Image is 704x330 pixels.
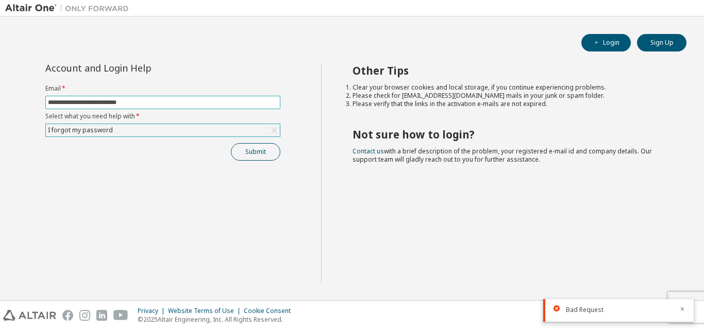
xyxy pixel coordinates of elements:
h2: Other Tips [353,64,668,77]
div: Website Terms of Use [168,307,244,315]
p: © 2025 Altair Engineering, Inc. All Rights Reserved. [138,315,297,324]
button: Submit [231,143,280,161]
div: Privacy [138,307,168,315]
span: with a brief description of the problem, your registered e-mail id and company details. Our suppo... [353,147,652,164]
label: Email [45,84,280,93]
img: youtube.svg [113,310,128,321]
img: instagram.svg [79,310,90,321]
h2: Not sure how to login? [353,128,668,141]
div: Account and Login Help [45,64,233,72]
a: Contact us [353,147,384,155]
li: Please check for [EMAIL_ADDRESS][DOMAIN_NAME] mails in your junk or spam folder. [353,92,668,100]
img: Altair One [5,3,134,13]
img: facebook.svg [62,310,73,321]
img: altair_logo.svg [3,310,56,321]
div: I forgot my password [46,124,280,136]
button: Sign Up [637,34,686,51]
li: Clear your browser cookies and local storage, if you continue experiencing problems. [353,83,668,92]
label: Select what you need help with [45,112,280,120]
div: I forgot my password [46,125,114,136]
span: Bad Request [566,306,604,314]
button: Login [581,34,631,51]
div: Cookie Consent [244,307,297,315]
img: linkedin.svg [96,310,107,321]
li: Please verify that the links in the activation e-mails are not expired. [353,100,668,108]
